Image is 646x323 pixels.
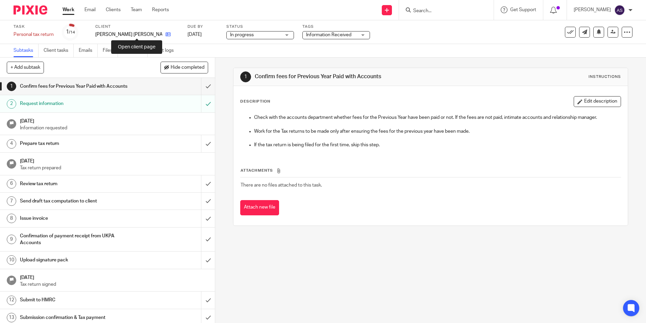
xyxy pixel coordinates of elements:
p: Work for the Tax returns to be made only after ensuring the fees for the previous year have been ... [254,128,620,135]
a: Team [131,6,142,13]
h1: Review tax return [20,179,136,189]
button: Hide completed [160,62,208,73]
a: Audit logs [153,44,179,57]
span: Get Support [510,7,536,12]
a: Clients [106,6,121,13]
h1: Confirm fees for Previous Year Paid with Accounts [255,73,445,80]
input: Search [413,8,473,14]
div: 12 [7,296,16,305]
h1: Request information [20,99,136,109]
div: 2 [7,99,16,109]
h1: [DATE] [20,116,208,125]
a: Subtasks [14,44,39,57]
p: Information requested [20,125,208,131]
div: 10 [7,255,16,265]
div: 7 [7,196,16,206]
p: [PERSON_NAME] [PERSON_NAME] [95,31,162,38]
div: 1 [240,71,251,82]
button: Attach new file [240,200,279,215]
p: Tax return signed [20,281,208,288]
span: Hide completed [171,65,204,70]
h1: Submission confirmation & Tax payment [20,313,136,323]
img: Pixie [14,5,47,15]
span: There are no files attached to this task. [241,183,322,188]
label: Task [14,24,54,29]
a: Files [103,44,118,57]
div: 1 [7,82,16,91]
span: In progress [230,33,254,37]
span: [DATE] [188,32,202,37]
div: 1 [66,28,75,36]
a: Notes (0) [123,44,148,57]
span: Attachments [241,169,273,172]
label: Client [95,24,179,29]
a: Emails [79,44,98,57]
h1: Send draft tax computation to client [20,196,136,206]
label: Due by [188,24,218,29]
a: Reports [152,6,169,13]
a: Work [63,6,74,13]
a: Client tasks [44,44,74,57]
p: If the tax return is being filed for the first time, skip this step. [254,142,620,148]
label: Status [226,24,294,29]
p: Tax return prepared [20,165,208,171]
h1: Submit to HMRC [20,295,136,305]
h1: [DATE] [20,273,208,281]
img: svg%3E [614,5,625,16]
h1: Confirm fees for Previous Year Paid with Accounts [20,81,136,91]
p: Description [240,99,270,104]
div: 8 [7,214,16,223]
div: 6 [7,179,16,189]
h1: Confirmation of payment receipt from UKPA Accounts [20,231,136,248]
label: Tags [302,24,370,29]
p: [PERSON_NAME] [574,6,611,13]
button: Edit description [574,96,621,107]
div: 9 [7,235,16,244]
h1: Upload signature pack [20,255,136,265]
a: Email [84,6,96,13]
h1: Prepare tax return [20,138,136,149]
div: 4 [7,139,16,149]
small: /14 [69,30,75,34]
span: Information Received [306,33,351,37]
div: Instructions [589,74,621,80]
h1: Issue invoice [20,213,136,223]
button: + Add subtask [7,62,44,73]
div: 13 [7,313,16,322]
div: Personal tax return [14,31,54,38]
h1: [DATE] [20,156,208,165]
p: Check with the accounts department whether fees for the Previous Year have been paid or not. If t... [254,114,620,121]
